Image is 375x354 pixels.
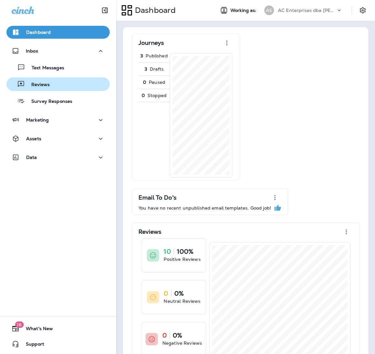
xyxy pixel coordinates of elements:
[177,248,194,255] p: 100%
[6,44,110,57] button: Inbox
[6,77,110,91] button: Reviews
[26,117,49,123] p: Marketing
[138,40,164,46] p: Journeys
[6,132,110,145] button: Assets
[6,322,110,335] button: 16What's New
[19,326,53,334] span: What's New
[146,53,167,58] p: Published
[162,332,167,339] p: 0
[164,248,171,255] p: 10
[26,155,37,160] p: Data
[138,205,271,211] p: You have no recent unpublished email templates. Good job!
[164,290,168,297] p: 0
[6,26,110,39] button: Dashboard
[26,48,38,54] p: Inbox
[6,151,110,164] button: Data
[149,80,165,85] p: Paused
[132,5,176,15] p: Dashboard
[138,194,177,201] p: Email To Do's
[6,113,110,126] button: Marketing
[25,99,72,105] p: Survey Responses
[145,66,147,72] p: 3
[174,290,184,297] p: 0%
[164,298,200,304] p: Neutral Reviews
[6,94,110,108] button: Survey Responses
[6,61,110,74] button: Text Messages
[162,340,202,346] p: Negative Reviews
[15,321,24,328] span: 16
[230,8,258,13] span: Working as:
[138,229,161,235] p: Reviews
[264,5,274,15] div: AE
[19,341,44,349] span: Support
[150,66,164,72] p: Drafts
[26,136,41,141] p: Assets
[6,338,110,350] button: Support
[25,82,50,88] p: Reviews
[142,93,145,98] p: 0
[164,256,200,262] p: Positive Reviews
[278,8,336,13] p: AC Enterprises dba [PERSON_NAME]
[173,332,182,339] p: 0%
[26,30,51,35] p: Dashboard
[140,53,143,58] p: 3
[25,65,64,71] p: Text Messages
[147,93,167,98] p: Stopped
[357,5,369,16] button: Settings
[143,80,146,85] p: 0
[96,4,114,17] button: Collapse Sidebar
